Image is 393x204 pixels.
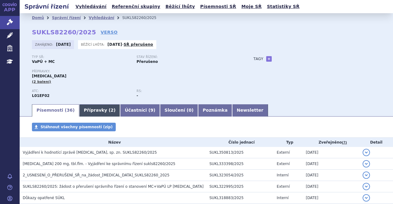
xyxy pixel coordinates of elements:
a: Přípravky (2) [79,104,120,117]
button: detail [363,171,370,179]
span: 9 [150,108,154,113]
span: Běžící lhůta: [81,42,106,47]
span: KISQALI 200 mg, tbl.flm. - Vyjádření ke správnímu řízení sukls82260/2025 [23,162,175,166]
abbr: (?) [342,140,347,145]
li: SUKLS82260/2025 [122,13,164,22]
p: ATC: [32,89,130,93]
span: Externí [277,162,290,166]
strong: RIBOCIKLIB [32,94,49,98]
p: Typ SŘ: [32,55,130,59]
td: SUKL333398/2025 [206,158,274,170]
span: Interní [277,173,289,177]
a: Písemnosti SŘ [198,2,238,11]
td: [DATE] [303,170,360,181]
a: Písemnosti (36) [32,104,79,117]
a: VERSO [101,29,118,35]
td: SUKL322995/2025 [206,181,274,192]
td: [DATE] [303,192,360,204]
span: Vyjádření k hodnotící zprávě KISQALI, sp. zn. SUKLS82260/2025 [23,150,157,155]
span: Externí [277,184,290,189]
strong: - [137,94,138,98]
th: Název [20,138,206,147]
a: Vyhledávání [74,2,108,11]
a: SŘ přerušeno [124,42,153,47]
td: [DATE] [303,158,360,170]
p: RS: [137,89,235,93]
strong: VaPÚ + MC [32,60,55,64]
span: [MEDICAL_DATA] [32,74,66,78]
button: detail [363,194,370,202]
h3: Tagy [254,55,263,63]
th: Typ [274,138,303,147]
a: + [266,56,272,62]
a: Referenční skupiny [110,2,162,11]
th: Číslo jednací [206,138,274,147]
strong: Přerušeno [137,60,158,64]
a: Běžící lhůty [164,2,197,11]
a: Domů [32,16,44,20]
a: Poznámka [198,104,232,117]
span: 36 [67,108,72,113]
td: SUKL318883/2025 [206,192,274,204]
p: Stav řízení: [137,55,235,59]
td: SUKL350813/2025 [206,147,274,158]
button: detail [363,183,370,190]
a: Moje SŘ [239,2,263,11]
a: Sloučení (0) [160,104,198,117]
strong: [DATE] [107,42,122,47]
button: detail [363,149,370,156]
a: Správní řízení [52,16,81,20]
th: Detail [360,138,393,147]
strong: SUKLS82260/2025 [32,29,96,36]
span: (2 balení) [32,80,51,84]
a: Účastníci (9) [120,104,160,117]
strong: [DATE] [56,42,71,47]
td: [DATE] [303,181,360,192]
span: Interní [277,196,289,200]
th: Zveřejněno [303,138,360,147]
span: 0 [189,108,192,113]
a: Newsletter [232,104,268,117]
h2: Správní řízení [20,2,74,11]
a: Statistiky SŘ [265,2,301,11]
a: Vyhledávání [89,16,114,20]
button: detail [363,160,370,167]
td: SUKL323054/2025 [206,170,274,181]
span: SUKLS82260/2025: žádost o přerušení správního řízení o stanovení MC+VaPÚ LP Kisqali [23,184,204,189]
p: Přípravky: [32,70,241,73]
span: Externí [277,150,290,155]
span: Důkazy opatřené SÚKL [23,196,65,200]
td: [DATE] [303,147,360,158]
span: 2 [111,108,114,113]
span: Zahájeno: [35,42,54,47]
p: - [107,42,153,47]
span: 2_USNESENÍ_O_PŘERUŠENÍ_SŘ_na_žádost_KISQALI_SUKLS82260_2025 [23,173,169,177]
a: Stáhnout všechny písemnosti (zip) [32,123,116,131]
span: Stáhnout všechny písemnosti (zip) [41,125,113,129]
